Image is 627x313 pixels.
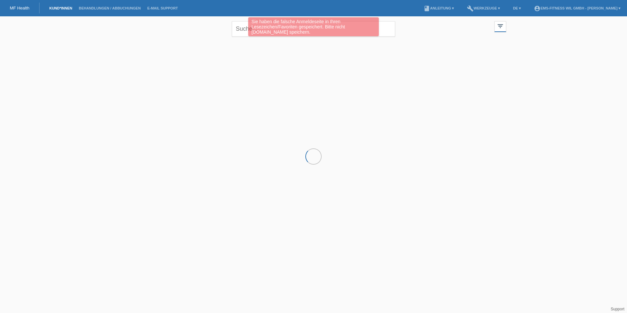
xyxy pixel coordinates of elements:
[420,6,457,10] a: bookAnleitung ▾
[510,6,524,10] a: DE ▾
[464,6,503,10] a: buildWerkzeuge ▾
[424,5,430,12] i: book
[46,6,75,10] a: Kund*innen
[144,6,181,10] a: E-Mail Support
[467,5,474,12] i: build
[611,307,624,311] a: Support
[10,6,29,10] a: MF Health
[75,6,144,10] a: Behandlungen / Abbuchungen
[531,6,624,10] a: account_circleEMS-Fitness Wil GmbH - [PERSON_NAME] ▾
[248,17,379,36] div: Sie haben die falsche Anmeldeseite in Ihren Lesezeichen/Favoriten gespeichert. Bitte nicht [DOMAI...
[534,5,540,12] i: account_circle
